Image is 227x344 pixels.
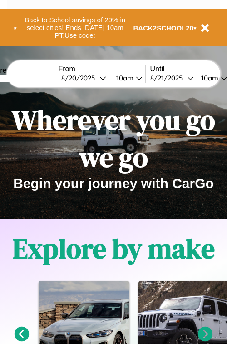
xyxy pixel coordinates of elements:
button: Back to School savings of 20% in select cities! Ends [DATE] 10am PT.Use code: [17,14,133,42]
div: 8 / 21 / 2025 [150,74,187,82]
div: 8 / 20 / 2025 [61,74,99,82]
b: BACK2SCHOOL20 [133,24,194,32]
button: 8/20/2025 [59,73,109,83]
h1: Explore by make [13,230,215,267]
label: From [59,65,145,73]
div: 10am [112,74,136,82]
div: 10am [197,74,221,82]
button: 10am [109,73,145,83]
